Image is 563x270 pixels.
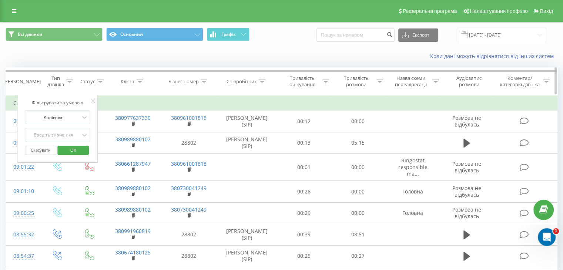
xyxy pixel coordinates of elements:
[161,245,217,267] td: 28802
[171,206,207,213] a: 380730041249
[171,160,207,167] a: 380961001818
[171,114,207,121] a: 380961001818
[277,132,331,153] td: 00:13
[540,8,553,14] span: Вихід
[25,99,90,107] div: Фільтрувати за умовою
[106,28,203,41] button: Основний
[277,111,331,132] td: 00:12
[392,75,430,88] div: Назва схеми переадресації
[430,53,557,60] a: Коли дані можуть відрізнятися вiд інших систем
[6,96,557,111] td: Сьогодні
[13,227,33,242] div: 08:55:32
[331,202,385,224] td: 00:00
[221,32,236,37] span: Графік
[452,206,481,220] span: Розмова не відбулась
[277,181,331,202] td: 00:26
[115,160,151,167] a: 380661287947
[553,228,559,234] span: 1
[161,224,217,245] td: 28802
[13,206,33,220] div: 09:00:25
[25,146,56,155] button: Скасувати
[331,132,385,153] td: 05:15
[6,28,103,41] button: Всі дзвінки
[338,75,375,88] div: Тривалість розмови
[115,249,151,256] a: 380674180125
[13,114,33,128] div: 09:08:27
[217,111,277,132] td: [PERSON_NAME] (SIP)
[398,28,438,42] button: Експорт
[331,245,385,267] td: 00:27
[277,224,331,245] td: 00:39
[498,75,541,88] div: Коментар/категорія дзвінка
[217,224,277,245] td: [PERSON_NAME] (SIP)
[538,228,556,246] iframe: Intercom live chat
[13,249,33,263] div: 08:54:37
[47,75,64,88] div: Тип дзвінка
[470,8,527,14] span: Налаштування профілю
[18,31,42,37] span: Всі дзвінки
[171,185,207,192] a: 380730041249
[452,185,481,198] span: Розмова не відбулась
[121,78,135,85] div: Клієнт
[115,206,151,213] a: 380989880102
[331,111,385,132] td: 00:00
[115,185,151,192] a: 380989880102
[115,227,151,234] a: 380991960819
[13,136,33,150] div: 09:01:26
[227,78,257,85] div: Співробітник
[207,28,249,41] button: Графік
[217,245,277,267] td: [PERSON_NAME] (SIP)
[13,184,33,199] div: 09:01:10
[331,153,385,181] td: 00:00
[277,245,331,267] td: 00:25
[277,202,331,224] td: 00:29
[63,144,84,156] span: OK
[452,160,481,174] span: Розмова не відбулась
[398,157,428,177] span: Ringostat responsible ma...
[277,153,331,181] td: 00:01
[452,114,481,128] span: Розмова не відбулась
[284,75,321,88] div: Тривалість очікування
[403,8,457,14] span: Реферальна програма
[13,160,33,174] div: 09:01:22
[27,132,80,138] div: Введіть значення
[168,78,199,85] div: Бізнес номер
[448,75,491,88] div: Аудіозапис розмови
[316,28,395,42] input: Пошук за номером
[3,78,41,85] div: [PERSON_NAME]
[115,136,151,143] a: 380989880102
[80,78,95,85] div: Статус
[115,114,151,121] a: 380977637330
[331,224,385,245] td: 08:51
[161,132,217,153] td: 28802
[57,146,89,155] button: OK
[331,181,385,202] td: 00:00
[217,132,277,153] td: [PERSON_NAME] (SIP)
[385,181,440,202] td: Головна
[385,202,440,224] td: Головна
